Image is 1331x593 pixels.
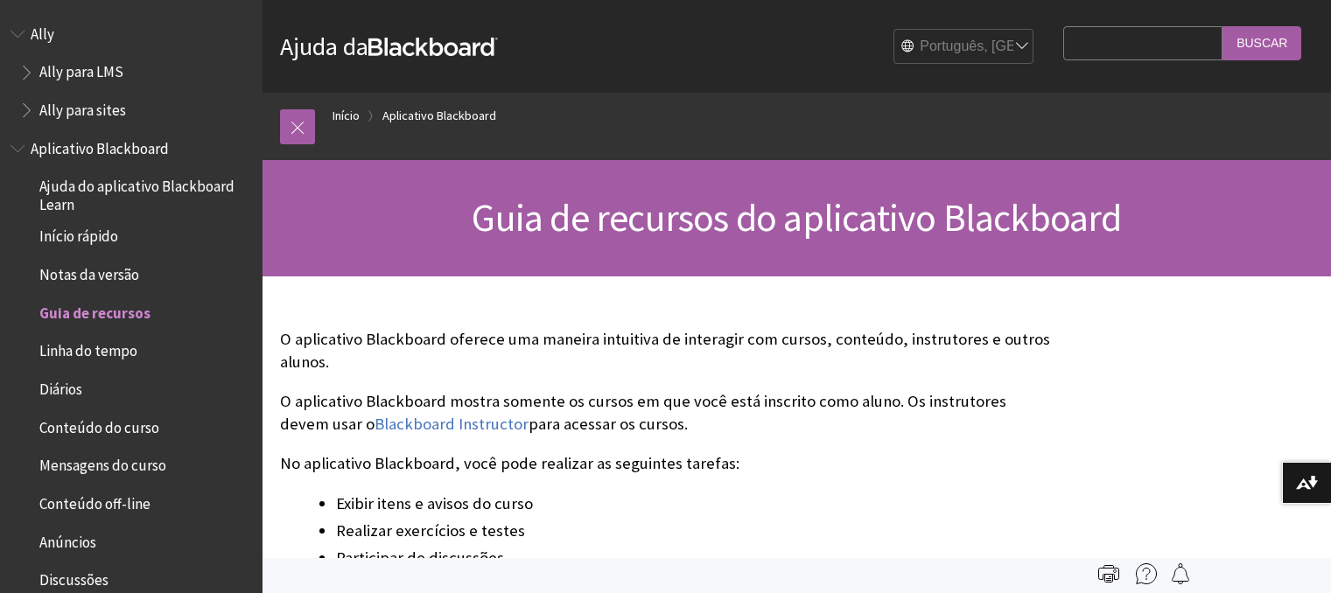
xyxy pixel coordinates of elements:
span: Linha do tempo [39,337,137,360]
a: Blackboard Instructor [375,414,529,435]
span: Guia de recursos [39,298,151,322]
span: Início rápido [39,222,118,246]
span: Aplicativo Blackboard [31,134,169,157]
span: Ally para LMS [39,58,123,81]
span: Ally [31,19,54,43]
p: O aplicativo Blackboard oferece uma maneira intuitiva de interagir com cursos, conteúdo, instruto... [280,328,1054,373]
span: Diários [39,374,82,398]
span: Conteúdo do curso [39,413,159,436]
select: Site Language Selector [894,30,1034,65]
nav: Book outline for Anthology Ally Help [11,19,252,125]
span: Anúncios [39,527,96,551]
span: Notas da versão [39,260,139,283]
a: Início [333,105,360,127]
li: Realizar exercícios e testes [336,519,1054,543]
span: Guia de recursos do aplicativo Blackboard [472,193,1121,241]
li: Participar de discussões [336,546,1054,570]
span: Mensagens do curso [39,451,166,475]
strong: Blackboard [368,38,498,56]
span: Ally para sites [39,95,126,119]
span: Ajuda do aplicativo Blackboard Learn [39,172,250,213]
span: Conteúdo off-line [39,489,151,513]
a: Aplicativo Blackboard [382,105,496,127]
input: Buscar [1222,26,1301,60]
li: Exibir itens e avisos do curso [336,492,1054,516]
p: O aplicativo Blackboard mostra somente os cursos em que você está inscrito como aluno. Os instrut... [280,390,1054,436]
img: More help [1136,563,1157,584]
a: Ajuda daBlackboard [280,31,498,62]
p: No aplicativo Blackboard, você pode realizar as seguintes tarefas: [280,452,1054,475]
span: Discussões [39,566,109,590]
img: Print [1098,563,1119,584]
img: Follow this page [1170,563,1191,584]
